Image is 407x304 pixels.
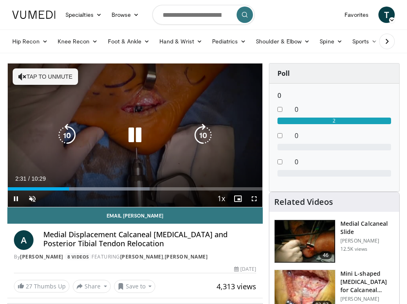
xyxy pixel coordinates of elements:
[288,157,397,167] dd: 0
[28,175,30,182] span: /
[15,175,26,182] span: 2:31
[275,220,335,263] img: 1227497_3.png.150x105_q85_crop-smart_upscale.jpg
[340,220,394,236] h3: Medial Calcaneal Slide
[288,104,397,114] dd: 0
[53,33,103,50] a: Knee Recon
[165,253,208,260] a: [PERSON_NAME]
[8,64,262,207] video-js: Video Player
[43,230,256,248] h4: Medial Displacement Calcaneal [MEDICAL_DATA] and Posterior Tibial Tendon Relocation
[277,69,290,78] strong: Poll
[340,270,394,294] h3: Mini L-shaped [MEDICAL_DATA] for Calcaneal [MEDICAL_DATA]
[154,33,207,50] a: Hand & Wrist
[288,131,397,141] dd: 0
[114,280,156,293] button: Save to
[230,191,246,207] button: Enable picture-in-picture mode
[340,7,373,23] a: Favorites
[340,246,367,252] p: 12.5K views
[378,7,395,23] a: T
[120,253,163,260] a: [PERSON_NAME]
[12,11,56,19] img: VuMedi Logo
[7,207,263,224] a: Email [PERSON_NAME]
[274,220,394,263] a: 46 Medial Calcaneal Slide [PERSON_NAME] 12.5K views
[73,280,111,293] button: Share
[8,191,24,207] button: Pause
[340,238,394,244] p: [PERSON_NAME]
[315,33,347,50] a: Spine
[277,118,391,124] div: 2
[340,296,394,302] p: [PERSON_NAME]
[213,191,230,207] button: Playback Rate
[26,282,32,290] span: 27
[14,230,34,250] a: A
[277,92,391,100] h6: 0
[207,33,251,50] a: Pediatrics
[103,33,155,50] a: Foot & Ankle
[152,5,255,25] input: Search topics, interventions
[31,175,46,182] span: 10:29
[13,68,78,85] button: Tap to unmute
[217,281,256,291] span: 4,313 views
[7,33,53,50] a: Hip Recon
[246,191,262,207] button: Fullscreen
[60,7,107,23] a: Specialties
[20,253,63,260] a: [PERSON_NAME]
[274,197,333,207] h4: Related Videos
[234,265,256,273] div: [DATE]
[347,33,382,50] a: Sports
[24,191,40,207] button: Unmute
[320,251,332,259] span: 46
[107,7,144,23] a: Browse
[14,253,256,261] div: By FEATURING ,
[14,280,69,293] a: 27 Thumbs Up
[8,187,262,191] div: Progress Bar
[251,33,315,50] a: Shoulder & Elbow
[65,253,92,260] a: 8 Videos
